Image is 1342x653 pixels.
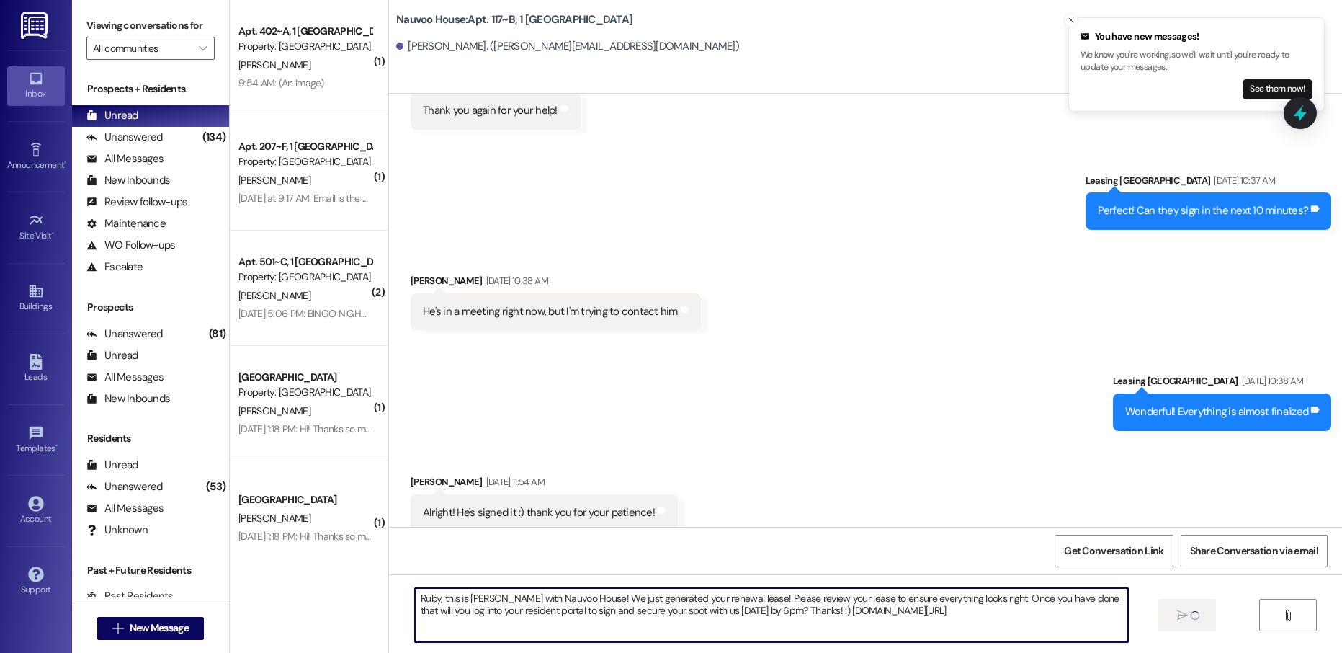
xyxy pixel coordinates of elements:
div: (134) [199,126,229,148]
a: Templates • [7,421,65,460]
div: [DATE] 10:38 AM [483,273,548,288]
div: Unread [86,458,138,473]
div: Prospects [72,300,229,315]
textarea: Ruby, this is [PERSON_NAME] with Nauvoo House! We just generated your renewal lease! Please revie... [415,588,1128,642]
div: Apt. 501~C, 1 [GEOGRAPHIC_DATA] [238,254,372,270]
a: Support [7,562,65,601]
div: Property: [GEOGRAPHIC_DATA] [238,385,372,400]
div: [DATE] 1:18 PM: Hi! Thanks so much it should be signed! [238,530,465,543]
span: [PERSON_NAME] [238,58,310,71]
span: [PERSON_NAME] [238,404,310,417]
div: Maintenance [86,216,166,231]
div: Past Residents [86,589,174,604]
div: Apt. 402~A, 1 [GEOGRAPHIC_DATA] [238,24,372,39]
span: • [55,441,58,451]
i:  [199,43,207,54]
div: All Messages [86,370,164,385]
button: Get Conversation Link [1055,535,1173,567]
a: Buildings [7,279,65,318]
span: [PERSON_NAME] [238,174,310,187]
a: Site Visit • [7,208,65,247]
div: Property: [GEOGRAPHIC_DATA] [238,154,372,169]
div: Unread [86,348,138,363]
button: See them now! [1243,79,1312,99]
div: Escalate [86,259,143,275]
div: [DATE] 10:38 AM [1238,373,1304,388]
div: (81) [205,323,229,345]
div: [DATE] 1:18 PM: Hi! Thanks so much it should be signed! [238,422,465,435]
div: [GEOGRAPHIC_DATA] [238,370,372,385]
div: He's in a meeting right now, but I'm trying to contact him [423,304,678,319]
div: [PERSON_NAME] [411,273,701,293]
div: New Inbounds [86,173,170,188]
a: Account [7,492,65,530]
button: Share Conversation via email [1181,535,1328,567]
div: WO Follow-ups [86,238,175,253]
div: Prospects + Residents [72,81,229,97]
div: [GEOGRAPHIC_DATA] [238,492,372,507]
div: Perfect! Can they sign in the next 10 minutes? [1098,203,1309,218]
span: Get Conversation Link [1064,543,1163,559]
div: [PERSON_NAME]. ([PERSON_NAME][EMAIL_ADDRESS][DOMAIN_NAME]) [396,39,739,54]
div: All Messages [86,151,164,166]
div: Wonderful! Everything is almost finalized [1125,404,1308,419]
div: [DATE] 5:06 PM: BINGO NIGHT TONIGHT AT THE PAVILLION AT 6! BE THERE AND HAVE SNACKS [238,307,636,320]
div: Review follow-ups [86,195,187,210]
div: Unanswered [86,479,163,494]
span: [PERSON_NAME] [238,512,310,525]
div: [DATE] 11:54 AM [483,474,545,489]
label: Viewing conversations for [86,14,215,37]
button: Close toast [1064,13,1078,27]
a: Leads [7,350,65,388]
span: [PERSON_NAME] [238,289,310,302]
div: You have new messages! [1081,30,1312,44]
div: Property: [GEOGRAPHIC_DATA] [238,270,372,285]
i:  [1282,610,1293,621]
span: Share Conversation via email [1190,543,1318,559]
div: Unknown [86,523,148,538]
b: Nauvoo House: Apt. 117~B, 1 [GEOGRAPHIC_DATA] [396,12,632,27]
input: All communities [93,37,192,60]
div: Residents [72,431,229,446]
span: • [52,228,54,239]
p: We know you're working, so we'll wait until you're ready to update your messages. [1081,49,1312,74]
div: Apt. 207~F, 1 [GEOGRAPHIC_DATA] [238,139,372,154]
div: 9:54 AM: (An Image) [238,76,324,89]
div: [DATE] 10:37 AM [1210,173,1275,188]
button: New Message [97,617,204,640]
div: Leasing [GEOGRAPHIC_DATA] [1113,373,1331,394]
span: New Message [130,621,189,636]
div: Thank you again for your help! [423,103,558,118]
div: [PERSON_NAME] [411,474,678,494]
div: Alright! He's signed it :) thank you for your patience! [423,505,655,520]
div: Unanswered [86,326,163,342]
div: Past + Future Residents [72,563,229,578]
span: • [64,158,66,168]
div: Leasing [GEOGRAPHIC_DATA] [1086,173,1332,193]
i:  [112,623,123,634]
div: [DATE] at 9:17 AM: Email is the same. Thank you! [238,192,434,205]
div: Property: [GEOGRAPHIC_DATA] [238,39,372,54]
img: ResiDesk Logo [21,12,50,39]
div: (53) [202,476,229,498]
div: All Messages [86,501,164,516]
div: Unread [86,108,138,123]
div: New Inbounds [86,391,170,407]
div: Unanswered [86,130,163,145]
a: Inbox [7,66,65,105]
i:  [1177,610,1188,621]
